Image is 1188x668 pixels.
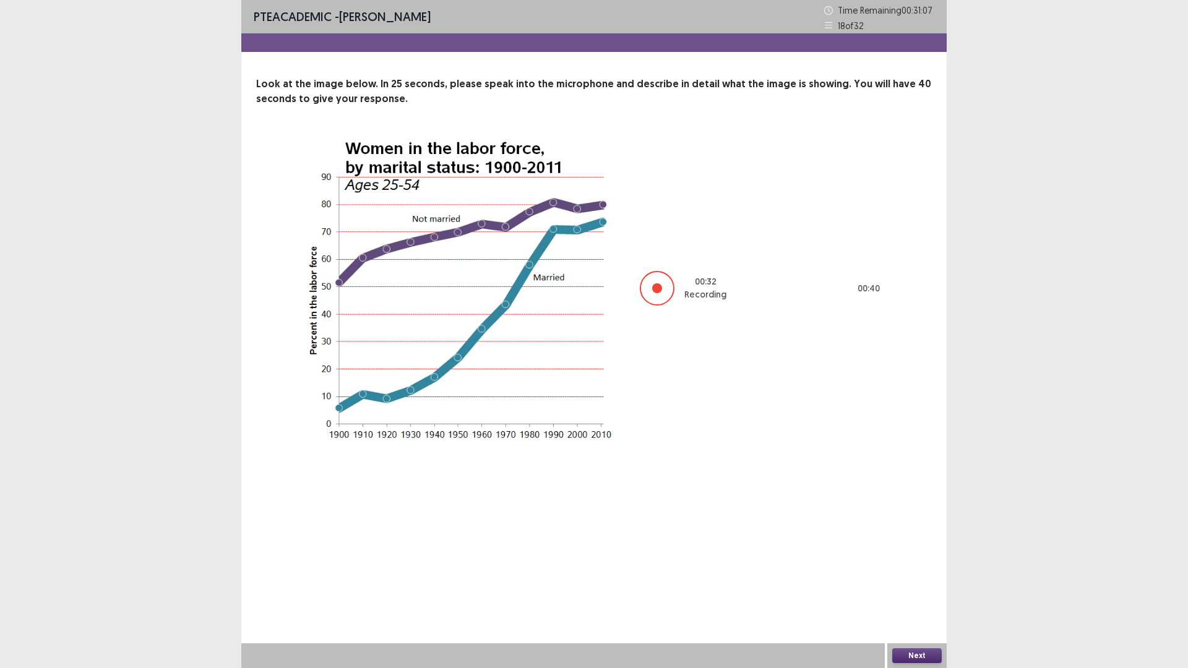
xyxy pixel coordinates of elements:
p: Recording [684,288,726,301]
p: 18 of 32 [838,19,864,32]
p: Look at the image below. In 25 seconds, please speak into the microphone and describe in detail w... [256,77,932,106]
img: image-description [306,136,615,440]
p: 00 : 40 [858,282,880,295]
button: Next [892,648,942,663]
p: - [PERSON_NAME] [254,7,431,26]
p: 00 : 32 [695,275,717,288]
p: Time Remaining 00 : 31 : 07 [838,4,934,17]
span: PTE academic [254,9,332,24]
